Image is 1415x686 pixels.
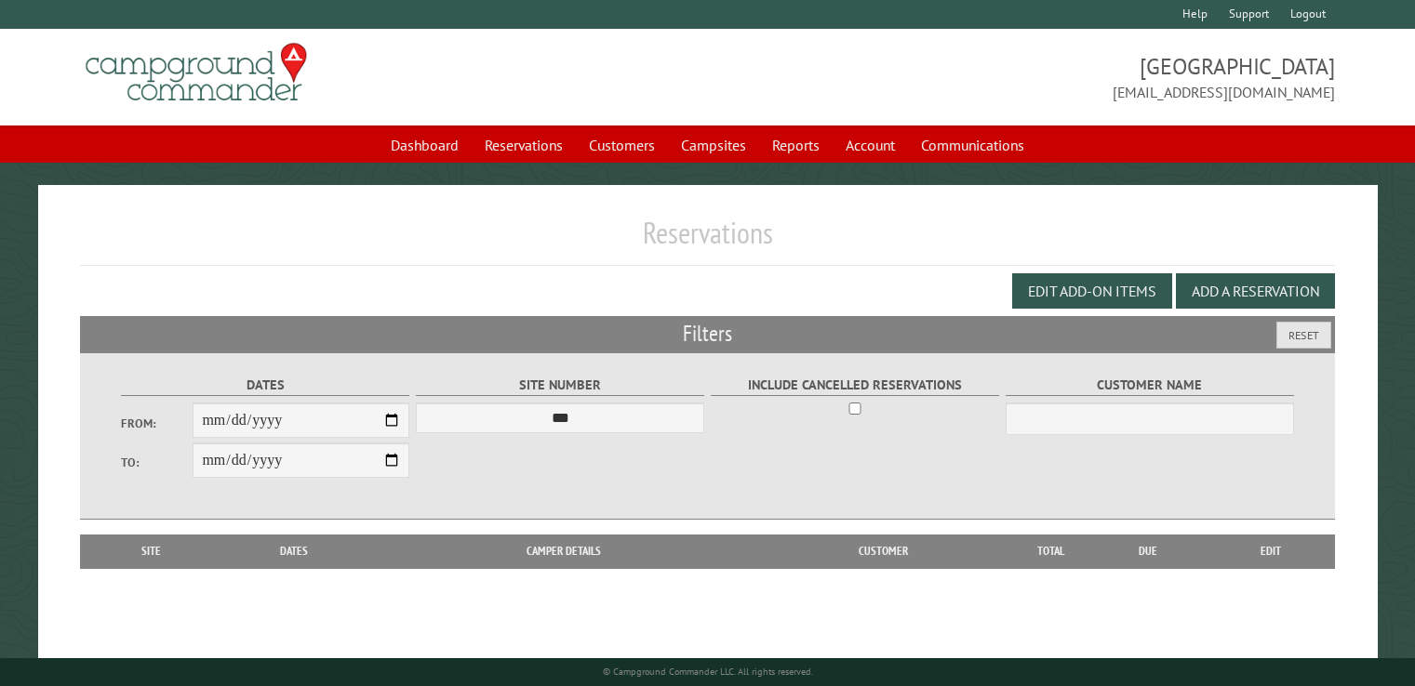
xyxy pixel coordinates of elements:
a: Reservations [474,127,574,163]
th: Customer [753,534,1014,568]
label: To: [121,454,194,471]
button: Add a Reservation [1176,273,1335,309]
h2: Filters [80,316,1335,351]
a: Reports [761,127,831,163]
button: Reset [1276,322,1331,349]
span: [GEOGRAPHIC_DATA] [EMAIL_ADDRESS][DOMAIN_NAME] [708,51,1335,103]
a: Campsites [670,127,757,163]
a: Dashboard [380,127,470,163]
h1: Reservations [80,215,1335,266]
a: Communications [910,127,1035,163]
small: © Campground Commander LLC. All rights reserved. [603,666,813,678]
th: Dates [213,534,375,568]
th: Total [1014,534,1088,568]
img: Campground Commander [80,36,313,109]
th: Due [1088,534,1208,568]
th: Camper Details [375,534,753,568]
label: Customer Name [1006,375,1295,396]
label: Site Number [416,375,705,396]
th: Edit [1208,534,1335,568]
a: Customers [578,127,666,163]
label: Include Cancelled Reservations [711,375,1000,396]
label: From: [121,415,194,432]
th: Site [89,534,213,568]
label: Dates [121,375,410,396]
a: Account [834,127,906,163]
button: Edit Add-on Items [1012,273,1172,309]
